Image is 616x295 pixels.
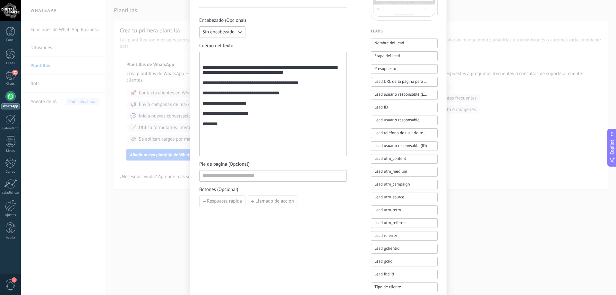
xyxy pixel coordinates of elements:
[371,193,438,202] button: Lead utm_source
[374,245,399,252] span: Lead gclientid
[199,17,347,24] span: Encabezado (Opcional)
[202,29,235,35] span: Sin encabezado
[374,181,410,187] span: Lead utm_campaign
[371,180,438,189] button: Lead utm_campaign
[371,128,438,138] button: Lead teléfono de usuario responsable
[374,117,420,123] span: Lead usuario responsable
[1,82,20,86] div: Chats
[1,61,20,65] div: Leads
[371,218,438,228] button: Lead utm_referrer
[374,53,400,59] span: Etapa del lead
[374,155,406,162] span: Lead utm_content
[371,270,438,279] button: Lead fbclid
[1,103,20,109] div: WhatsApp
[374,91,427,98] span: Lead usuario responsable (Email)
[1,236,20,240] div: Ayuda
[1,126,20,131] div: Calendario
[371,141,438,151] button: Lead usuario responsable (ID)
[371,90,438,100] button: Lead usuario responsable (Email)
[374,232,397,239] span: Lead referrer
[371,231,438,241] button: Lead referrer
[374,104,388,110] span: Lead ID
[374,220,406,226] span: Lead utm_referrer
[371,116,438,125] button: Lead usuario responsable
[374,65,396,72] span: Presupuesto
[371,103,438,112] button: Lead ID
[374,143,427,149] span: Lead usuario responsable (ID)
[371,39,438,48] button: Nombre del lead
[199,195,245,207] button: Respuesta rápida
[1,191,20,195] div: Estadísticas
[199,26,245,38] button: Sin encabezado
[255,199,294,204] span: Llamado de acción
[199,161,347,168] span: Pie de página (Opcional)
[371,154,438,164] button: Lead utm_content
[371,257,438,266] button: Lead gclid
[1,170,20,174] div: Correo
[1,38,20,42] div: Panel
[12,70,18,75] span: 22
[374,194,404,200] span: Lead utm_source
[374,271,394,277] span: Lead fbclid
[12,277,17,282] span: 1
[374,207,401,213] span: Lead utm_term
[609,140,615,154] span: Copilot
[207,199,242,204] span: Respuesta rápida
[374,78,427,85] span: Lead URL de la página para compartir con los clientes
[1,149,20,153] div: Listas
[371,64,438,74] button: Presupuesto
[199,43,347,49] span: Cuerpo del texto
[199,187,347,193] span: Botones (Opcional)
[374,168,407,175] span: Lead utm_medium
[374,40,404,46] span: Nombre del lead
[371,28,438,35] h4: Leads
[371,77,438,87] button: Lead URL de la página para compartir con los clientes
[371,205,438,215] button: Lead utm_term
[374,258,393,265] span: Lead gclid
[371,167,438,177] button: Lead utm_medium
[371,51,438,61] button: Etapa del lead
[248,195,297,207] button: Llamado de acción
[1,213,20,217] div: Ajustes
[374,130,427,136] span: Lead teléfono de usuario responsable
[371,282,438,292] button: Tipo de cliente
[371,244,438,254] button: Lead gclientid
[374,284,401,290] span: Tipo de cliente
